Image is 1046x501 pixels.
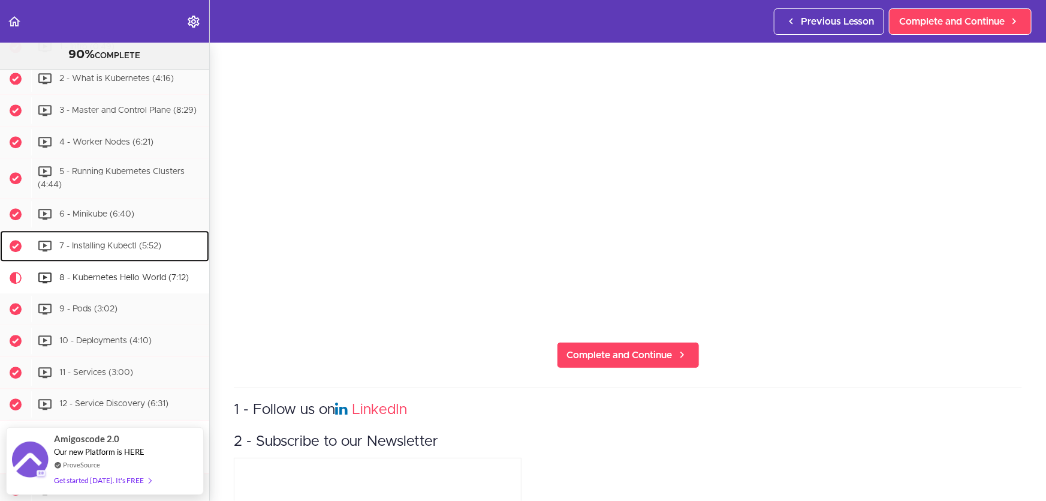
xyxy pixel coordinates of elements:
[59,304,117,313] span: 9 - Pods (3:02)
[15,47,194,63] div: COMPLETE
[69,49,95,61] span: 90%
[234,432,1022,452] h3: 2 - Subscribe to our Newsletter
[59,273,189,281] span: 8 - Kubernetes Hello World (7:12)
[59,336,152,344] span: 10 - Deployments (4:10)
[54,473,151,487] div: Get started [DATE]. It's FREE
[63,460,100,470] a: ProveSource
[899,14,1005,29] span: Complete and Continue
[59,368,133,376] span: 11 - Services (3:00)
[186,14,201,29] svg: Settings Menu
[59,400,168,408] span: 12 - Service Discovery (6:31)
[38,167,185,189] span: 5 - Running Kubernetes Clusters (4:44)
[59,241,161,250] span: 7 - Installing Kubectl (5:52)
[352,403,407,417] a: LinkedIn
[7,14,22,29] svg: Back to course curriculum
[59,137,153,146] span: 4 - Worker Nodes (6:21)
[774,8,884,35] a: Previous Lesson
[59,106,197,114] span: 3 - Master and Control Plane (8:29)
[59,209,134,218] span: 6 - Minikube (6:40)
[54,447,144,457] span: Our new Platform is HERE
[801,14,874,29] span: Previous Lesson
[889,8,1032,35] a: Complete and Continue
[54,432,119,446] span: Amigoscode 2.0
[59,74,174,82] span: 2 - What is Kubernetes (4:16)
[12,442,48,481] img: provesource social proof notification image
[234,400,1022,420] h3: 1 - Follow us on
